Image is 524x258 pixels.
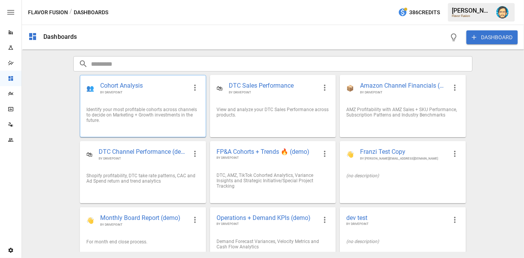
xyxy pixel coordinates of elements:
[99,156,187,161] span: BY DRIVEPOINT
[100,82,187,90] span: Cohort Analysis
[360,156,447,161] span: BY [PERSON_NAME][EMAIL_ADDRESS][DOMAIN_NAME]
[229,90,317,95] span: BY DRIVEPOINT
[346,222,447,226] span: BY DRIVEPOINT
[466,30,518,44] button: DASHBOARD
[346,85,354,92] div: 📦
[360,82,447,90] span: Amazon Channel Financials (demo)
[217,214,317,222] span: Operations + Demand KPIs (demo)
[346,173,459,178] div: (no description)
[346,107,459,118] div: AMZ Profitability with AMZ Sales + SKU Performance, Subscription Patterns and Industry Benchmarks
[99,148,187,156] span: DTC Channel Performance (demo)
[217,222,317,226] span: BY DRIVEPOINT
[492,2,513,23] button: Dana Basken
[229,82,317,90] span: DTC Sales Performance
[346,239,459,244] div: (no description)
[69,8,72,17] div: /
[86,173,199,184] div: Shopify profitability, DTC take rate patterns, CAC and Ad Spend return and trend analytics
[496,6,509,18] img: Dana Basken
[28,8,68,17] button: Flavor Fusion
[100,223,187,227] span: BY DRIVEPOINT
[100,214,187,223] span: Monthly Board Report (demo)
[217,173,329,189] div: DTC, AMZ, TikTok Cohorted Analytics, Variance Insights and Strategic Initiative/Special Project T...
[217,148,317,156] span: FP&A Cohorts + Trends 🔥 (demo)
[100,90,187,95] span: BY DRIVEPOINT
[395,5,443,20] button: 386Credits
[217,156,317,160] span: BY DRIVEPOINT
[86,151,93,158] div: 🛍
[360,148,447,156] span: Franzi Test Copy
[217,239,329,250] div: Demand Forecast Variances, Velocity Metrics and Cash Flow Analytics
[86,217,94,224] div: 👋
[217,85,223,92] div: 🛍
[346,214,447,222] span: dev test
[217,107,329,118] div: View and analyze your DTC Sales Performance across products.
[86,239,199,245] div: For month end close process.
[86,85,94,92] div: 👥
[346,151,354,158] div: 👋
[452,7,492,14] div: [PERSON_NAME]
[409,8,440,17] span: 386 Credits
[86,107,199,123] div: Identify your most profitable cohorts across channels to decide on Marketing + Growth investments...
[452,14,492,18] div: Flavor Fusion
[360,90,447,95] span: BY DRIVEPOINT
[43,33,77,40] div: Dashboards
